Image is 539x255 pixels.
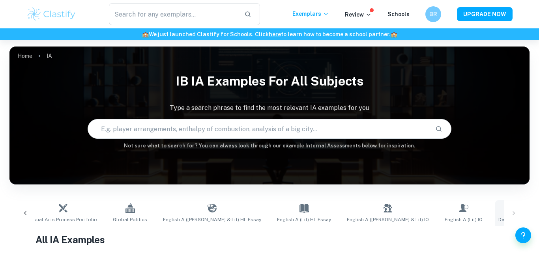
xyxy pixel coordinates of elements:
[345,10,372,19] p: Review
[425,6,441,22] button: BR
[26,6,77,22] img: Clastify logo
[109,3,238,25] input: Search for any exemplars...
[515,227,531,243] button: Help and Feedback
[29,216,97,223] span: Visual Arts Process Portfolio
[9,69,530,94] h1: IB IA examples for all subjects
[163,216,261,223] span: English A ([PERSON_NAME] & Lit) HL Essay
[387,11,410,17] a: Schools
[292,9,329,18] p: Exemplars
[457,7,513,21] button: UPGRADE NOW
[429,10,438,19] h6: BR
[269,31,281,37] a: here
[277,216,331,223] span: English A (Lit) HL Essay
[36,233,503,247] h1: All IA Examples
[47,52,52,60] p: IA
[391,31,397,37] span: 🏫
[445,216,483,223] span: English A (Lit) IO
[347,216,429,223] span: English A ([PERSON_NAME] & Lit) IO
[9,142,530,150] h6: Not sure what to search for? You can always look through our example Internal Assessments below f...
[2,30,537,39] h6: We just launched Clastify for Schools. Click to learn how to become a school partner.
[17,50,32,61] a: Home
[142,31,149,37] span: 🏫
[113,216,147,223] span: Global Politics
[9,103,530,113] p: Type a search phrase to find the most relevant IA examples for you
[432,122,445,136] button: Search
[88,118,429,140] input: E.g. player arrangements, enthalpy of combustion, analysis of a big city...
